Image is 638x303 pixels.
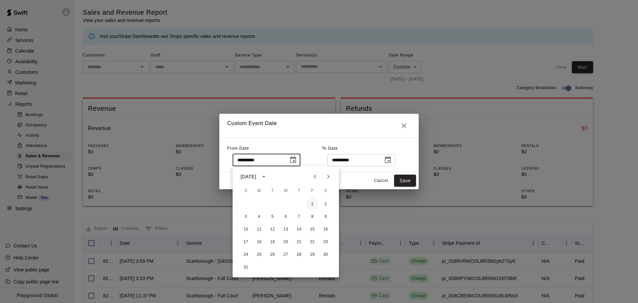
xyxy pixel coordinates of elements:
[381,153,394,167] button: Choose date, selected date is Sep 18, 2025
[370,176,391,186] button: Cancel
[306,224,318,235] button: 15
[320,249,332,261] button: 30
[258,171,269,182] button: calendar view is open, switch to year view
[320,211,332,223] button: 9
[293,249,305,261] button: 28
[266,184,278,198] span: Tuesday
[293,184,305,198] span: Thursday
[280,224,292,235] button: 13
[253,236,265,248] button: 18
[253,249,265,261] button: 25
[241,173,256,180] div: [DATE]
[308,170,322,183] button: Previous month
[320,184,332,198] span: Saturday
[280,184,292,198] span: Wednesday
[286,153,300,167] button: Choose date, selected date is Sep 11, 2025
[240,236,252,248] button: 17
[293,211,305,223] button: 7
[293,236,305,248] button: 21
[320,224,332,235] button: 16
[306,211,318,223] button: 8
[306,198,318,210] button: 1
[394,175,416,187] button: Save
[227,146,249,151] span: From Date
[240,261,252,273] button: 31
[280,236,292,248] button: 20
[253,184,265,198] span: Monday
[266,211,278,223] button: 5
[306,184,318,198] span: Friday
[240,249,252,261] button: 24
[240,211,252,223] button: 3
[320,236,332,248] button: 23
[320,198,332,210] button: 2
[280,211,292,223] button: 6
[219,114,419,138] h2: Custom Event Date
[322,170,335,183] button: Next month
[240,184,252,198] span: Sunday
[253,224,265,235] button: 11
[253,211,265,223] button: 4
[397,119,411,132] button: Close
[240,224,252,235] button: 10
[306,249,318,261] button: 29
[266,224,278,235] button: 12
[293,224,305,235] button: 14
[280,249,292,261] button: 27
[306,236,318,248] button: 22
[322,146,338,151] span: To Date
[266,236,278,248] button: 19
[266,249,278,261] button: 26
